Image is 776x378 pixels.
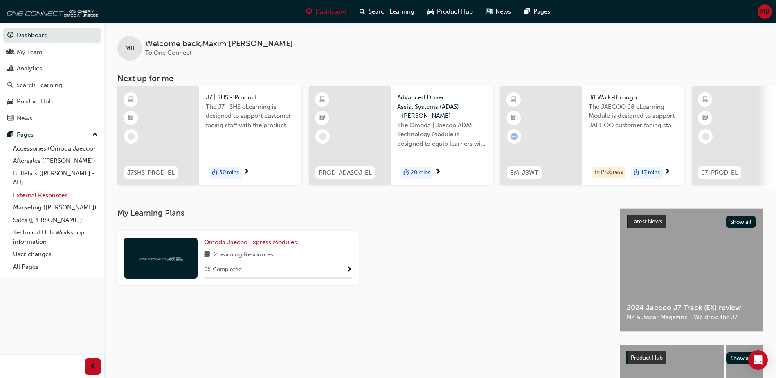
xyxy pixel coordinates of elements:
[299,3,353,20] a: guage-iconDashboard
[626,351,756,364] a: Product HubShow all
[664,169,670,176] span: next-icon
[346,265,352,275] button: Show Progress
[17,47,43,57] div: My Team
[726,216,756,228] button: Show all
[138,254,183,262] img: oneconnect
[702,94,708,105] span: learningResourceType_ELEARNING-icon
[125,44,135,53] span: MB
[7,49,13,56] span: people-icon
[620,208,763,332] a: Latest NewsShow all2024 Jaecoo J7 Track (EX) reviewNZ Autocar Magazine - We drive the J7.
[369,7,414,16] span: Search Learning
[319,133,326,140] span: learningRecordVerb_NONE-icon
[760,7,769,16] span: MB
[10,214,101,227] a: Sales ([PERSON_NAME])
[533,7,550,16] span: Pages
[397,93,486,121] span: Advanced Driver Assist Systems (ADAS) - [PERSON_NAME]
[206,102,295,130] span: The J7 | SHS eLearning is designed to support customer facing staff with the product and sales in...
[511,133,518,140] span: learningRecordVerb_ATTEMPT-icon
[411,168,430,178] span: 20 mins
[421,3,479,20] a: car-iconProduct Hub
[7,131,13,139] span: pages-icon
[117,208,607,218] h3: My Learning Plans
[3,78,101,93] a: Search Learning
[500,86,684,185] a: EM-J8WTJ8 Walk-throughThe JAECOO J8 eLearning Module is designed to support JAECOO customer facin...
[306,7,312,17] span: guage-icon
[634,168,639,178] span: duration-icon
[403,168,409,178] span: duration-icon
[517,3,557,20] a: pages-iconPages
[702,133,709,140] span: learningRecordVerb_NONE-icon
[3,127,101,142] button: Pages
[17,130,34,139] div: Pages
[10,261,101,273] a: All Pages
[145,49,191,56] span: To One Connect
[592,167,626,178] div: In Progress
[10,167,101,189] a: Bulletins ([PERSON_NAME] - AU)
[346,266,352,274] span: Show Progress
[7,65,13,72] span: chart-icon
[748,350,768,370] div: Open Intercom Messenger
[524,7,530,17] span: pages-icon
[437,7,473,16] span: Product Hub
[204,238,300,247] a: Omoda Jaecoo Express Modules
[360,7,365,17] span: search-icon
[511,113,517,124] span: booktick-icon
[145,39,293,49] span: Welcome back , Maxim [PERSON_NAME]
[397,121,486,148] span: The Omoda | Jaecoo ADAS Technology Module is designed to equip learners with essential knowledge ...
[3,45,101,60] a: My Team
[486,7,492,17] span: news-icon
[204,265,242,274] span: 0 % Completed
[206,93,295,102] span: J7 | SHS - Product
[435,169,441,176] span: next-icon
[427,7,434,17] span: car-icon
[10,142,101,155] a: Accessories (Omoda Jaecoo)
[7,32,13,39] span: guage-icon
[589,102,678,130] span: The JAECOO J8 eLearning Module is designed to support JAECOO customer facing staff with the produ...
[702,113,708,124] span: booktick-icon
[319,94,325,105] span: learningResourceType_ELEARNING-icon
[3,94,101,109] a: Product Hub
[3,26,101,127] button: DashboardMy TeamAnalyticsSearch LearningProduct HubNews
[10,226,101,248] a: Technical Hub Workshop information
[204,250,210,260] span: book-icon
[315,7,346,16] span: Dashboard
[510,168,538,178] span: EM-J8WT
[127,168,175,178] span: J7SHS-PROD-EL
[3,28,101,43] a: Dashboard
[10,248,101,261] a: User changes
[117,86,301,185] a: J7SHS-PROD-ELJ7 | SHS - ProductThe J7 | SHS eLearning is designed to support customer facing staf...
[627,215,756,228] a: Latest NewsShow all
[92,130,98,140] span: up-icon
[353,3,421,20] a: search-iconSearch Learning
[10,155,101,167] a: Aftersales ([PERSON_NAME])
[702,168,738,178] span: J7-PROD-EL
[204,239,297,246] span: Omoda Jaecoo Express Modules
[128,94,134,105] span: learningResourceType_ELEARNING-icon
[319,168,372,178] span: PROD-ADASOJ-EL
[16,81,62,90] div: Search Learning
[243,169,250,176] span: next-icon
[627,303,756,313] span: 2024 Jaecoo J7 Track (EX) review
[219,168,239,178] span: 30 mins
[128,113,134,124] span: booktick-icon
[511,94,517,105] span: learningResourceType_ELEARNING-icon
[495,7,511,16] span: News
[7,82,13,89] span: search-icon
[631,218,662,225] span: Latest News
[726,352,757,364] button: Show all
[627,313,756,322] span: NZ Autocar Magazine - We drive the J7.
[10,189,101,202] a: External Resources
[3,111,101,126] a: News
[10,201,101,214] a: Marketing ([PERSON_NAME])
[4,3,98,20] img: oneconnect
[309,86,493,185] a: PROD-ADASOJ-ELAdvanced Driver Assist Systems (ADAS) - [PERSON_NAME]The Omoda | Jaecoo ADAS Techno...
[758,4,772,19] button: MB
[479,3,517,20] a: news-iconNews
[214,250,273,260] span: 2 Learning Resources
[589,93,678,102] span: J8 Walk-through
[319,113,325,124] span: booktick-icon
[17,64,42,73] div: Analytics
[641,168,660,178] span: 17 mins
